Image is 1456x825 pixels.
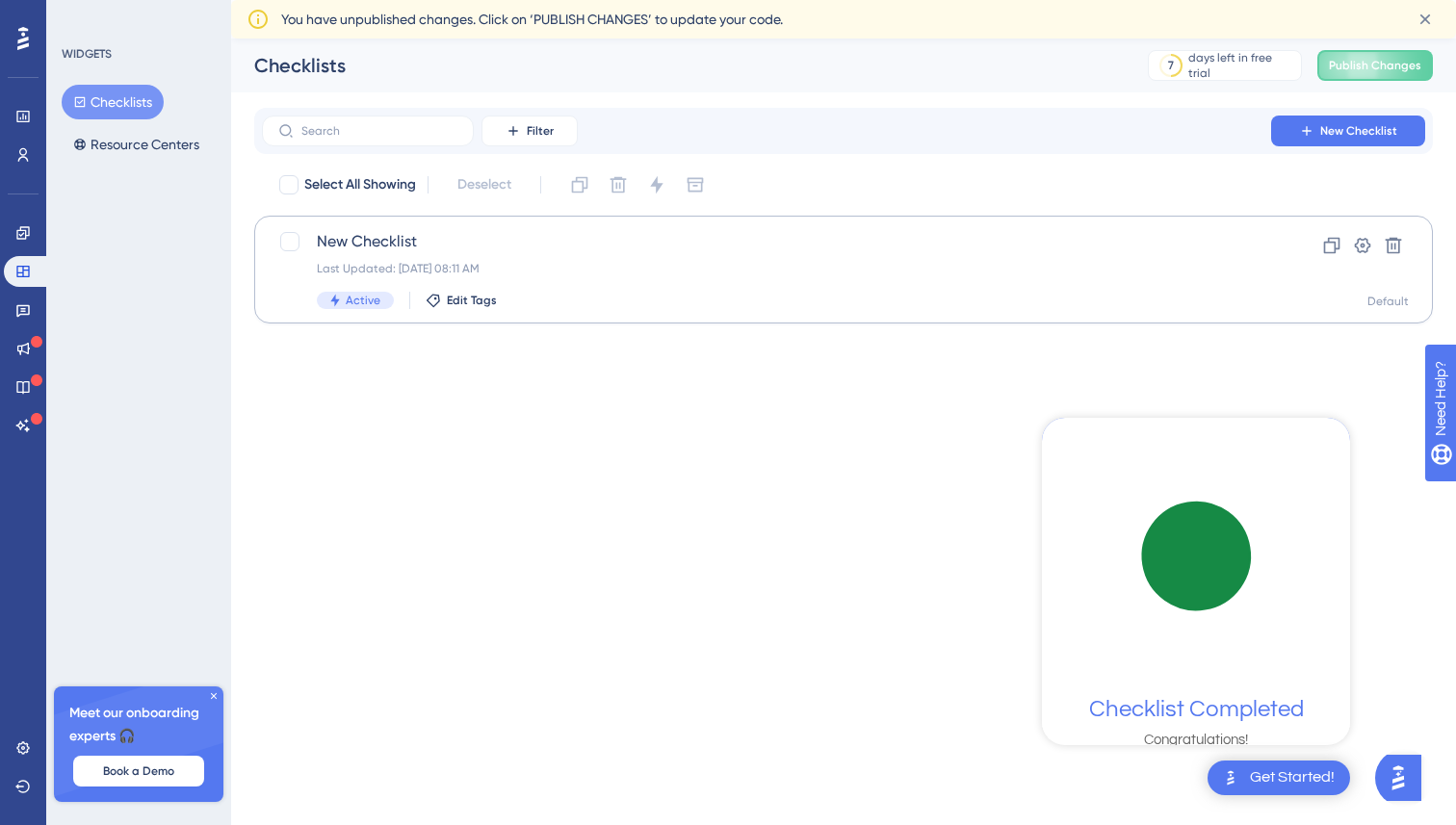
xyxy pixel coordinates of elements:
button: Filter [481,116,578,146]
span: Filter [527,123,554,139]
button: Checklists [62,85,164,119]
div: Get Started! [1250,767,1335,788]
div: checklist loading [1042,418,1350,739]
button: Resource Centers [62,127,211,162]
span: You have unpublished changes. Click on ‘PUBLISH CHANGES’ to update your code. [281,8,783,31]
button: Book a Demo [73,756,204,786]
span: Deselect [457,173,511,196]
div: Checklist Container [1042,418,1350,745]
iframe: UserGuiding AI Assistant Launcher [1375,749,1433,807]
img: launcher-image-alternative-text [1219,766,1242,789]
button: Publish Changes [1317,50,1433,81]
div: Default [1367,294,1409,309]
div: WIDGETS [62,46,112,62]
span: Book a Demo [103,763,174,779]
div: days left in free trial [1188,50,1295,81]
span: Need Help? [45,5,120,28]
span: Edit Tags [447,293,497,308]
div: Congratulations! [1144,731,1248,750]
button: Deselect [440,168,529,202]
span: Meet our onboarding experts 🎧 [69,702,208,748]
span: Publish Changes [1329,58,1421,73]
button: New Checklist [1271,116,1425,146]
div: Open Get Started! checklist [1208,761,1350,795]
span: New Checklist [1320,123,1397,139]
button: Edit Tags [426,293,497,308]
span: Active [346,293,380,308]
div: 7 [1168,58,1174,73]
div: Last Updated: [DATE] 08:11 AM [317,261,1216,276]
div: Checklist Completed [1089,696,1304,723]
div: Checklists [254,52,1100,79]
span: Select All Showing [304,173,416,196]
input: Search [301,124,457,138]
span: New Checklist [317,230,1216,253]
